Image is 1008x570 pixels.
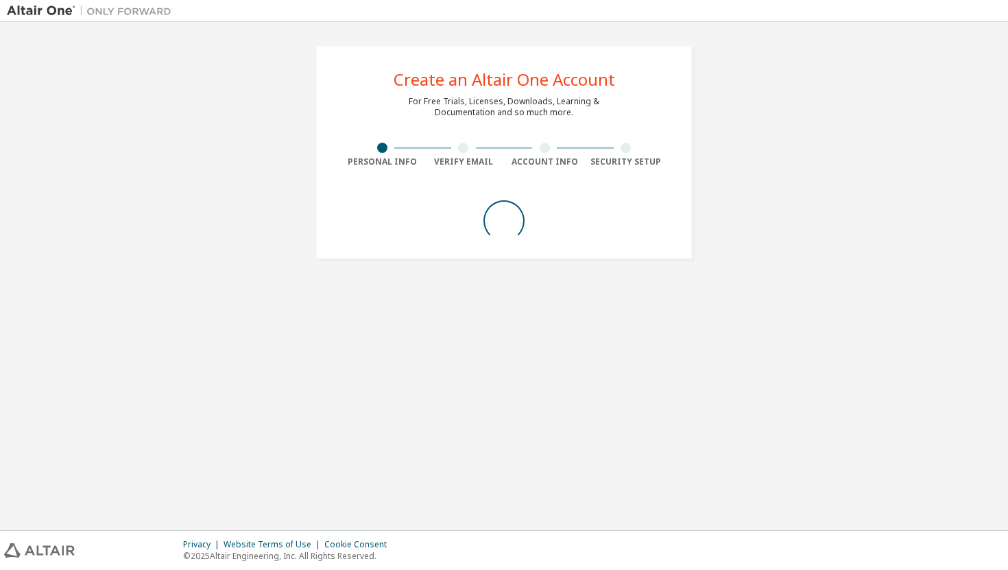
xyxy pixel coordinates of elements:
div: For Free Trials, Licenses, Downloads, Learning & Documentation and so much more. [409,96,599,118]
div: Personal Info [341,156,423,167]
div: Privacy [183,539,224,550]
div: Verify Email [423,156,505,167]
div: Cookie Consent [324,539,395,550]
img: altair_logo.svg [4,543,75,558]
img: Altair One [7,4,178,18]
p: © 2025 Altair Engineering, Inc. All Rights Reserved. [183,550,395,562]
div: Account Info [504,156,586,167]
div: Security Setup [586,156,667,167]
div: Website Terms of Use [224,539,324,550]
div: Create an Altair One Account [394,71,615,88]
